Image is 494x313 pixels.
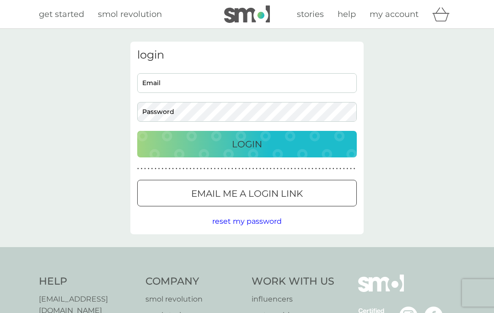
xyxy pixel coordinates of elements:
p: ● [144,167,146,171]
p: ● [301,167,303,171]
p: ● [172,167,174,171]
h4: Work With Us [252,275,334,289]
a: help [338,8,356,21]
p: ● [277,167,279,171]
p: ● [217,167,219,171]
p: ● [200,167,202,171]
p: ● [311,167,313,171]
p: ● [235,167,237,171]
p: ● [158,167,160,171]
p: ● [315,167,317,171]
img: smol [358,275,404,306]
p: ● [141,167,143,171]
p: ● [270,167,272,171]
p: ● [308,167,310,171]
span: stories [297,9,324,19]
div: basket [432,5,455,23]
p: ● [151,167,153,171]
p: ● [319,167,321,171]
p: ● [305,167,306,171]
p: ● [221,167,223,171]
p: ● [183,167,184,171]
p: ● [284,167,285,171]
p: Login [232,137,262,151]
p: ● [189,167,191,171]
h4: Company [145,275,243,289]
a: get started [39,8,84,21]
p: ● [266,167,268,171]
p: ● [354,167,355,171]
p: ● [176,167,177,171]
img: smol [224,5,270,23]
p: ● [249,167,251,171]
p: Email me a login link [191,186,303,201]
a: smol revolution [145,293,243,305]
p: ● [204,167,205,171]
p: ● [256,167,258,171]
p: ● [165,167,167,171]
p: ● [252,167,254,171]
p: ● [259,167,261,171]
span: reset my password [212,217,282,226]
p: ● [294,167,296,171]
p: ● [336,167,338,171]
p: ● [207,167,209,171]
span: get started [39,9,84,19]
p: ● [322,167,324,171]
p: ● [291,167,293,171]
p: ● [343,167,345,171]
p: ● [148,167,150,171]
p: ● [263,167,265,171]
p: ● [161,167,163,171]
p: ● [155,167,156,171]
h3: login [137,49,357,62]
p: ● [339,167,341,171]
p: ● [326,167,328,171]
p: ● [210,167,212,171]
span: my account [370,9,419,19]
p: ● [214,167,216,171]
p: ● [347,167,349,171]
p: ● [169,167,171,171]
p: ● [197,167,199,171]
p: ● [333,167,334,171]
button: Email me a login link [137,180,357,206]
p: ● [228,167,230,171]
p: ● [231,167,233,171]
p: ● [137,167,139,171]
h4: Help [39,275,136,289]
p: ● [350,167,352,171]
button: reset my password [212,216,282,227]
span: help [338,9,356,19]
p: ● [193,167,195,171]
p: ● [280,167,282,171]
p: ● [179,167,181,171]
a: smol revolution [98,8,162,21]
p: ● [273,167,275,171]
p: ● [245,167,247,171]
p: ● [242,167,244,171]
button: Login [137,131,357,157]
p: ● [329,167,331,171]
a: influencers [252,293,334,305]
p: ● [287,167,289,171]
p: ● [186,167,188,171]
a: my account [370,8,419,21]
p: ● [225,167,226,171]
span: smol revolution [98,9,162,19]
p: ● [238,167,240,171]
p: ● [298,167,300,171]
a: stories [297,8,324,21]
